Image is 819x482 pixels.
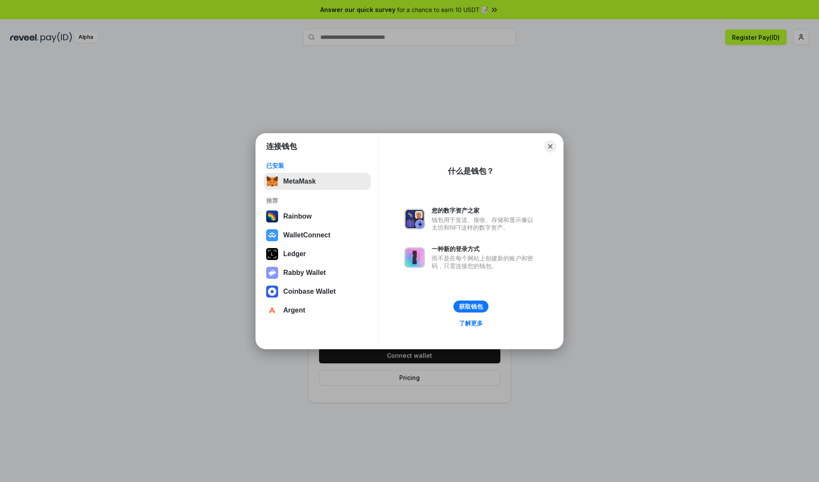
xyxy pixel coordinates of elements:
[266,286,278,298] img: svg+xml,%3Csvg%20width%3D%2228%22%20height%3D%2228%22%20viewBox%3D%220%200%2028%2028%22%20fill%3D...
[459,303,483,310] div: 获取钱包
[448,166,494,176] div: 什么是钱包？
[266,197,368,204] div: 推荐
[264,302,371,319] button: Argent
[266,248,278,260] img: svg+xml,%3Csvg%20xmlns%3D%22http%3A%2F%2Fwww.w3.org%2F2000%2Fsvg%22%20width%3D%2228%22%20height%3...
[283,213,312,220] div: Rainbow
[459,319,483,327] div: 了解更多
[453,301,488,313] button: 获取钱包
[266,304,278,316] img: svg+xml,%3Csvg%20width%3D%2228%22%20height%3D%2228%22%20viewBox%3D%220%200%2028%2028%22%20fill%3D...
[432,216,537,231] div: 钱包用于发送、接收、存储和显示像以太坊和NFT这样的数字资产。
[544,140,556,152] button: Close
[264,264,371,281] button: Rabby Wallet
[404,247,425,268] img: svg+xml,%3Csvg%20xmlns%3D%22http%3A%2F%2Fwww.w3.org%2F2000%2Fsvg%22%20fill%3D%22none%22%20viewBox...
[454,318,488,329] a: 了解更多
[283,307,305,314] div: Argent
[266,229,278,241] img: svg+xml,%3Csvg%20width%3D%2228%22%20height%3D%2228%22%20viewBox%3D%220%200%2028%2028%22%20fill%3D...
[264,208,371,225] button: Rainbow
[432,207,537,214] div: 您的数字资产之家
[404,209,425,229] img: svg+xml,%3Csvg%20xmlns%3D%22http%3A%2F%2Fwww.w3.org%2F2000%2Fsvg%22%20fill%3D%22none%22%20viewBox...
[266,210,278,222] img: svg+xml,%3Csvg%20width%3D%22120%22%20height%3D%22120%22%20viewBox%3D%220%200%20120%20120%22%20fil...
[266,141,297,152] h1: 连接钱包
[266,175,278,187] img: svg+xml,%3Csvg%20fill%3D%22none%22%20height%3D%2233%22%20viewBox%3D%220%200%2035%2033%22%20width%...
[266,162,368,169] div: 已安装
[264,173,371,190] button: MetaMask
[432,245,537,253] div: 一种新的登录方式
[283,288,336,295] div: Coinbase Wallet
[264,283,371,300] button: Coinbase Wallet
[264,227,371,244] button: WalletConnect
[283,178,316,185] div: MetaMask
[432,254,537,270] div: 而不是在每个网站上创建新的账户和密码，只需连接您的钱包。
[283,231,331,239] div: WalletConnect
[283,269,326,277] div: Rabby Wallet
[283,250,306,258] div: Ledger
[264,245,371,263] button: Ledger
[266,267,278,279] img: svg+xml,%3Csvg%20xmlns%3D%22http%3A%2F%2Fwww.w3.org%2F2000%2Fsvg%22%20fill%3D%22none%22%20viewBox...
